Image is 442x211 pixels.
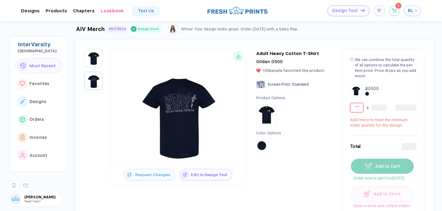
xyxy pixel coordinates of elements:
[372,164,400,169] span: Add to Cart
[29,153,47,158] span: Account
[371,191,401,196] span: Add to Store
[29,63,56,68] span: Most Recent
[46,8,67,14] div: ProductsToggle dropdown menu
[397,4,399,8] span: 1
[257,106,275,124] img: Product Option
[20,81,25,86] img: link to icon
[15,94,62,109] button: link to iconDesigns
[124,169,175,180] button: iconRequest Changes
[404,5,421,16] button: BL
[292,82,309,87] span: Standard
[256,59,283,64] span: Gildan G500
[24,195,62,199] span: [PERSON_NAME]
[408,8,413,13] span: BL
[101,8,124,14] div: Lookbook
[169,25,178,33] img: Sophie.png
[395,3,401,9] sup: 1
[20,99,25,104] img: link to icon
[207,6,268,15] img: logo
[263,69,325,73] span: 109 people favorited this product.
[18,41,62,47] div: InterVarsity
[138,27,159,31] div: Design Done
[367,105,369,111] div: x
[256,96,285,101] div: Product Options
[130,66,226,162] img: 0c28a9a2-925c-4f96-b01a-2cc2973542fc_nt_back_1757469713062.jpg
[365,86,379,92] div: # G500
[355,57,416,79] div: We can combine the total quantity of all options to calculate the per item price. Price drops as ...
[351,201,413,208] span: Open a store and collect orders.
[29,117,44,122] span: Orders
[76,26,105,32] div: AIV Merch
[134,173,175,177] span: Request Changes
[327,5,370,16] button: Design Toolicon
[350,85,362,97] img: Design Group Summary Cell
[18,49,62,53] div: Duke University
[351,159,414,174] button: iconAdd to Cart
[73,8,95,14] div: ChaptersToggle dropdown menu chapters
[10,193,21,205] img: user profile
[181,27,298,31] div: Whoa! Your design looks great. Order [DATE] with a Sales Rep.
[20,63,26,68] img: link to icon
[256,81,265,88] img: Screen Print
[29,135,47,140] span: Invoices
[364,190,371,197] img: icon
[21,8,40,14] div: DesignsToggle dropdown menu
[181,171,189,179] img: icon
[15,58,62,74] button: link to iconMost Recent
[24,199,41,203] span: Need Help?
[256,51,319,56] div: Adult Heavy Cotton T-Shirt
[86,73,101,88] img: 0c28a9a2-925c-4f96-b01a-2cc2973542fc_nt_back_1757469713062.jpg
[351,186,414,201] button: iconAdd to Store
[29,99,46,104] span: Designs
[20,134,25,140] img: link to icon
[109,27,126,31] div: #517362A
[189,173,232,177] span: Edit in Design Tool
[138,8,154,13] div: Text Us
[132,6,160,16] a: Text Us
[20,153,25,158] img: link to icon
[15,130,62,145] button: link to iconInvoices
[20,117,25,122] img: link to icon
[332,8,358,13] span: Design Tool
[350,143,361,150] div: Total
[365,163,372,169] img: icon
[15,112,62,127] button: link to iconOrders
[15,148,62,163] button: link to iconAccount
[86,50,101,66] img: 0c28a9a2-925c-4f96-b01a-2cc2973542fc_nt_front_1757469713046.jpg
[351,174,413,180] span: Order now to get it by [DATE]
[29,81,49,86] span: Favorites
[268,82,291,87] span: Screen Print :
[101,8,124,14] div: LookbookToggle dropdown menu chapters
[256,131,285,136] div: Color Options
[350,117,416,128] div: Add 7 more to meet the minimum order quantity for this design.
[180,169,232,180] button: iconEdit in Design Tool
[15,76,62,91] button: link to iconFavorites
[361,9,365,12] img: icon
[125,171,134,179] img: icon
